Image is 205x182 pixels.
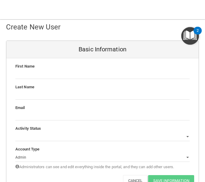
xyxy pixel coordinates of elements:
iframe: Drift Widget Chat Controller [175,141,198,163]
span: Administrators can see and edit everything inside the portal, and they can add other users. [15,163,190,171]
b: First Name [15,64,35,68]
b: Email [15,105,25,110]
div: 2 [197,31,199,38]
b: Last Name [15,85,34,89]
h4: Create New User [6,23,61,31]
button: Open Resource Center, 2 new notifications [181,27,199,45]
b: Account Type [15,147,39,151]
b: Activity Status [15,126,41,131]
div: Basic Information [6,41,199,58]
